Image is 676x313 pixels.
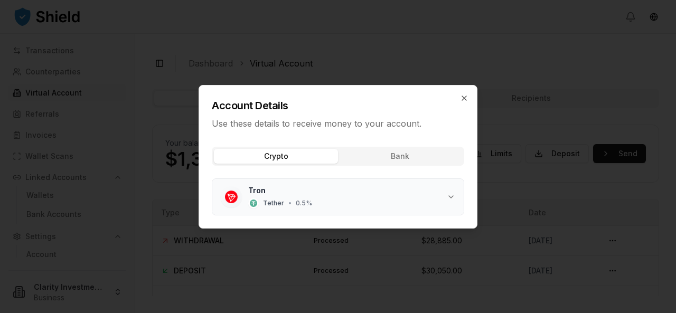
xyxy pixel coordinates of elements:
[288,199,292,207] span: •
[214,149,338,164] button: Crypto
[248,185,266,196] span: Tron
[250,200,257,207] img: Tether
[212,98,464,113] h2: Account Details
[225,191,238,203] img: Tron
[296,199,312,207] span: 0.5 %
[212,117,464,130] p: Use these details to receive money to your account.
[338,149,462,164] button: Bank
[212,179,464,215] button: TronTronTetherTether•0.5%
[263,199,284,207] span: Tether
